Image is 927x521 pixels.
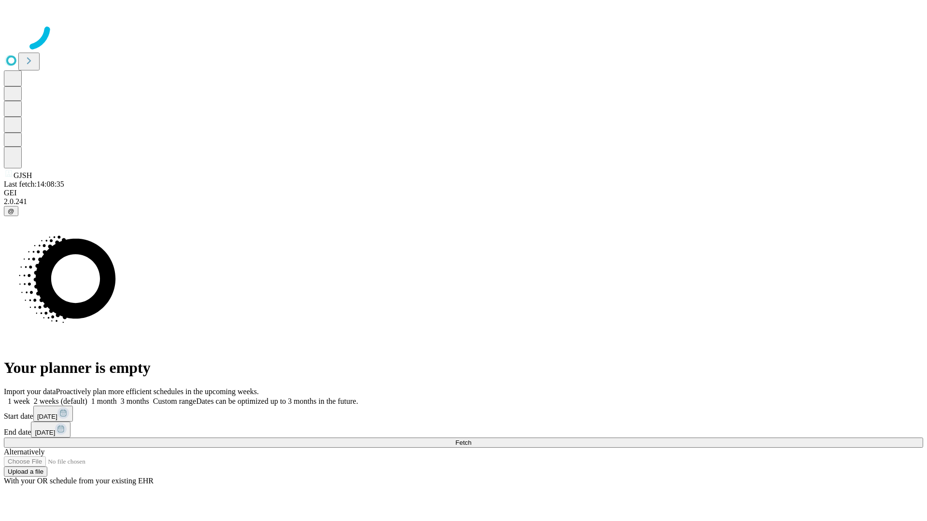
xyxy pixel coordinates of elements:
[33,406,73,422] button: [DATE]
[37,413,57,420] span: [DATE]
[4,477,154,485] span: With your OR schedule from your existing EHR
[4,359,923,377] h1: Your planner is empty
[4,189,923,197] div: GEI
[8,207,14,215] span: @
[4,206,18,216] button: @
[4,180,64,188] span: Last fetch: 14:08:35
[196,397,358,405] span: Dates can be optimized up to 3 months in the future.
[121,397,149,405] span: 3 months
[14,171,32,179] span: GJSH
[4,438,923,448] button: Fetch
[153,397,196,405] span: Custom range
[91,397,117,405] span: 1 month
[56,387,259,396] span: Proactively plan more efficient schedules in the upcoming weeks.
[4,197,923,206] div: 2.0.241
[4,422,923,438] div: End date
[35,429,55,436] span: [DATE]
[4,387,56,396] span: Import your data
[455,439,471,446] span: Fetch
[34,397,87,405] span: 2 weeks (default)
[31,422,70,438] button: [DATE]
[4,448,44,456] span: Alternatively
[8,397,30,405] span: 1 week
[4,466,47,477] button: Upload a file
[4,406,923,422] div: Start date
